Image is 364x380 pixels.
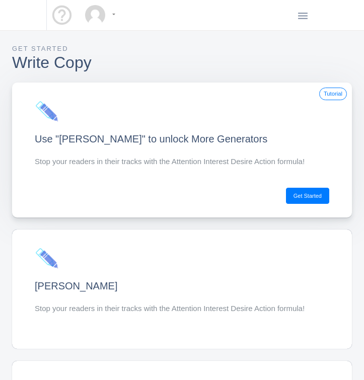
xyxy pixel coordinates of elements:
h3: Write Copy [12,54,125,70]
i:  [297,6,309,26]
h5: [PERSON_NAME] [35,280,329,292]
span: Tutorial [319,88,347,100]
span: Get Started [12,45,68,52]
p: Stop your readers in their tracks with the Attention Interest Desire Action formula! [35,303,329,315]
p: Stop your readers in their tracks with the Attention Interest Desire Action formula! [35,156,329,168]
img: User Avatar [85,5,105,25]
a: Get Started [286,188,329,204]
h5: Use "[PERSON_NAME]" to unlock More Generators [35,133,329,145]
